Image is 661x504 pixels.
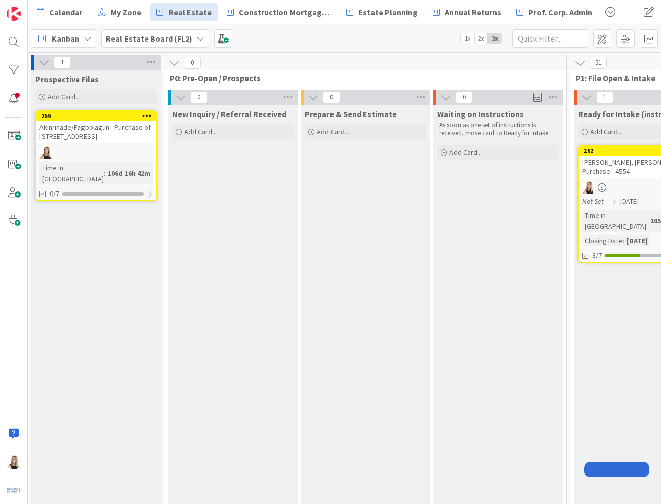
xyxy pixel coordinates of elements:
[39,146,53,159] img: DB
[596,91,613,103] span: 1
[437,109,524,119] span: Waiting on Instructions
[35,74,99,84] span: Prospective Files
[582,235,623,246] div: Closing Date
[36,121,156,143] div: Akinrinade/Fagbolagun - Purchase of [STREET_ADDRESS]
[323,91,340,103] span: 0
[170,73,554,83] span: P0: Pre-Open / Prospects
[104,168,105,179] span: :
[36,111,156,143] div: 259Akinrinade/Fagbolagun - Purchase of [STREET_ADDRESS]
[105,168,153,179] div: 106d 16h 42m
[184,57,201,69] span: 0
[358,6,418,18] span: Estate Planning
[582,181,595,194] img: DB
[305,109,397,119] span: Prepare & Send Estimate
[7,455,21,469] img: DB
[111,6,141,18] span: My Zone
[7,7,21,21] img: Visit kanbanzone.com
[427,3,507,21] a: Annual Returns
[340,3,424,21] a: Estate Planning
[31,3,89,21] a: Calendar
[36,146,156,159] div: DB
[150,3,218,21] a: Real Estate
[48,92,80,101] span: Add Card...
[239,6,331,18] span: Construction Mortgages - Draws
[590,127,623,136] span: Add Card...
[35,110,157,201] a: 259Akinrinade/Fagbolagun - Purchase of [STREET_ADDRESS]DBTime in [GEOGRAPHIC_DATA]:106d 16h 42m0/7
[221,3,337,21] a: Construction Mortgages - Draws
[439,121,557,138] p: As soon as one set of instructions is received, move card to Ready for Intake.
[488,33,502,44] span: 3x
[510,3,598,21] a: Prof. Corp. Admin
[172,109,286,119] span: New Inquiry / Referral Received
[317,127,349,136] span: Add Card...
[449,148,482,157] span: Add Card...
[592,250,602,261] span: 3/7
[590,57,607,69] span: 51
[54,56,71,68] span: 1
[36,111,156,121] div: 259
[184,127,217,136] span: Add Card...
[474,33,488,44] span: 2x
[646,215,648,226] span: :
[624,235,650,246] div: [DATE]
[623,235,624,246] span: :
[92,3,147,21] a: My Zone
[49,6,82,18] span: Calendar
[582,197,604,206] i: Not Set
[512,29,588,48] input: Quick Filter...
[461,33,474,44] span: 1x
[456,91,473,103] span: 0
[52,32,79,45] span: Kanban
[7,483,21,497] img: avatar
[620,196,639,207] span: [DATE]
[528,6,592,18] span: Prof. Corp. Admin
[445,6,501,18] span: Annual Returns
[106,33,192,44] b: Real Estate Board (FL2)
[39,162,104,184] div: Time in [GEOGRAPHIC_DATA]
[169,6,212,18] span: Real Estate
[50,188,59,199] span: 0/7
[582,210,646,232] div: Time in [GEOGRAPHIC_DATA]
[190,91,208,103] span: 0
[41,112,156,120] div: 259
